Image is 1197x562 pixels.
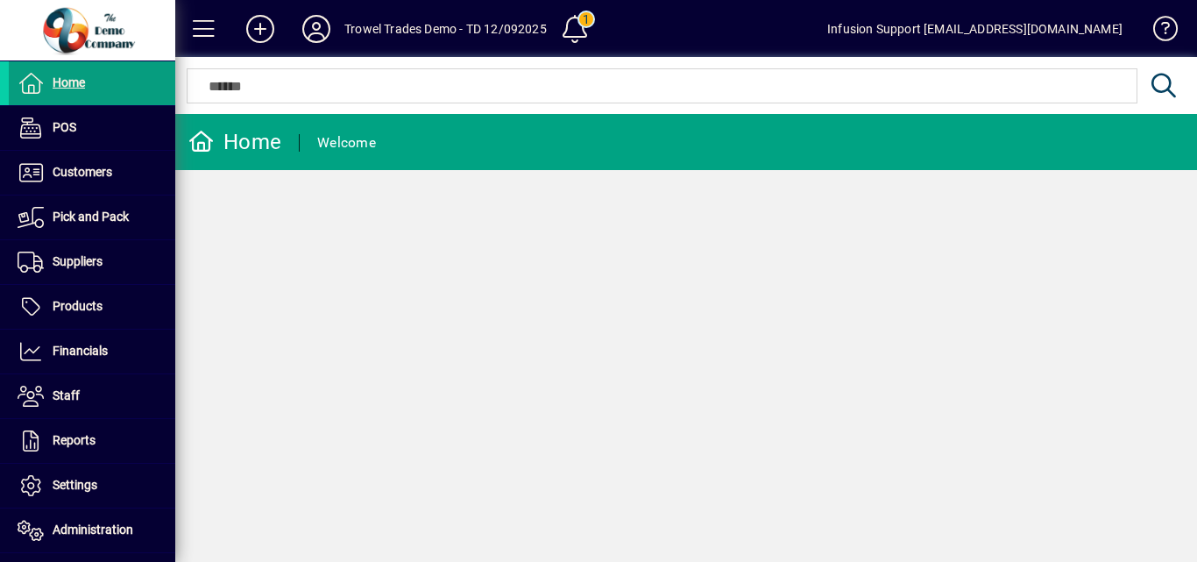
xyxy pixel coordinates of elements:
a: POS [9,106,175,150]
a: Reports [9,419,175,463]
span: Financials [53,344,108,358]
span: Administration [53,523,133,537]
a: Pick and Pack [9,196,175,239]
div: Trowel Trades Demo - TD 12/092025 [344,15,547,43]
span: Settings [53,478,97,492]
a: Suppliers [9,240,175,284]
a: Knowledge Base [1140,4,1175,60]
span: Pick and Pack [53,210,129,224]
span: POS [53,120,76,134]
div: Infusion Support [EMAIL_ADDRESS][DOMAIN_NAME] [827,15,1123,43]
span: Home [53,75,85,89]
span: Staff [53,388,80,402]
a: Customers [9,151,175,195]
span: Suppliers [53,254,103,268]
a: Settings [9,464,175,508]
button: Add [232,13,288,45]
span: Customers [53,165,112,179]
a: Administration [9,509,175,552]
div: Welcome [317,129,376,157]
span: Reports [53,433,96,447]
a: Products [9,285,175,329]
div: Home [188,128,281,156]
a: Staff [9,374,175,418]
a: Financials [9,330,175,373]
button: Profile [288,13,344,45]
span: Products [53,299,103,313]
